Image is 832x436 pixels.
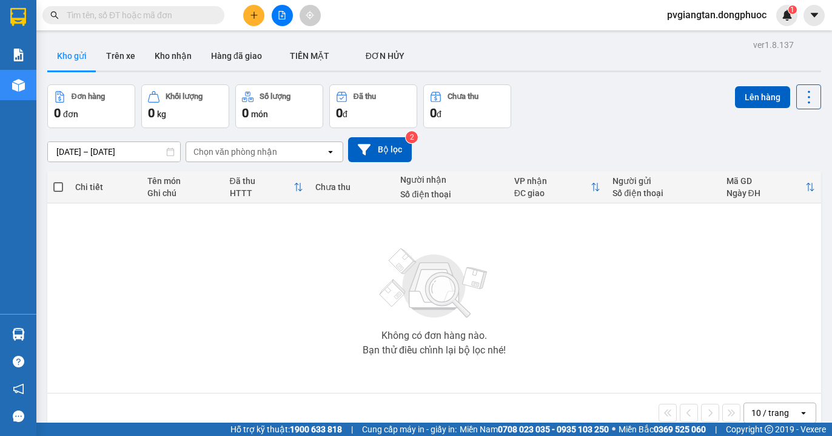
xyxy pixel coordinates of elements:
[272,5,293,26] button: file-add
[329,84,417,128] button: Đã thu0đ
[366,51,404,61] span: ĐƠN HỦY
[147,188,217,198] div: Ghi chú
[336,106,343,120] span: 0
[47,41,96,70] button: Kho gửi
[148,106,155,120] span: 0
[790,5,794,14] span: 1
[67,9,210,22] input: Tìm tên, số ĐT hoặc mã đơn
[354,92,376,101] div: Đã thu
[514,188,591,198] div: ĐC giao
[12,79,25,92] img: warehouse-icon
[753,38,794,52] div: ver 1.8.137
[235,84,323,128] button: Số lượng0món
[657,7,776,22] span: pvgiangtan.dongphuoc
[612,188,714,198] div: Số điện thoại
[48,142,180,162] input: Select a date range.
[782,10,793,21] img: icon-new-feature
[315,182,389,192] div: Chưa thu
[96,41,145,70] button: Trên xe
[260,92,290,101] div: Số lượng
[290,51,329,61] span: TIỀN MẶT
[13,356,24,367] span: question-circle
[726,176,805,186] div: Mã GD
[720,171,821,203] th: Toggle SortBy
[381,331,487,341] div: Không có đơn hàng nào.
[430,106,437,120] span: 0
[242,106,249,120] span: 0
[12,49,25,61] img: solution-icon
[250,11,258,19] span: plus
[47,84,135,128] button: Đơn hàng0đơn
[803,5,825,26] button: caret-down
[224,171,309,203] th: Toggle SortBy
[230,188,294,198] div: HTTT
[72,92,105,101] div: Đơn hàng
[363,346,506,355] div: Bạn thử điều chỉnh lại bộ lọc nhé!
[612,427,616,432] span: ⚪️
[306,11,314,19] span: aim
[809,10,820,21] span: caret-down
[351,423,353,436] span: |
[343,109,347,119] span: đ
[193,146,277,158] div: Chọn văn phòng nhận
[374,241,495,326] img: svg+xml;base64,PHN2ZyBjbGFzcz0ibGlzdC1wbHVnX19zdmciIHhtbG5zPSJodHRwOi8vd3d3LnczLm9yZy8yMDAwL3N2Zy...
[166,92,203,101] div: Khối lượng
[362,423,457,436] span: Cung cấp máy in - giấy in:
[230,176,294,186] div: Đã thu
[400,189,502,199] div: Số điện thoại
[290,424,342,434] strong: 1900 633 818
[498,424,609,434] strong: 0708 023 035 - 0935 103 250
[230,423,342,436] span: Hỗ trợ kỹ thuật:
[251,109,268,119] span: món
[423,84,511,128] button: Chưa thu0đ
[348,137,412,162] button: Bộ lọc
[799,408,808,418] svg: open
[326,147,335,157] svg: open
[147,176,217,186] div: Tên món
[508,171,606,203] th: Toggle SortBy
[54,106,61,120] span: 0
[141,84,229,128] button: Khối lượng0kg
[145,41,201,70] button: Kho nhận
[765,425,773,434] span: copyright
[278,11,286,19] span: file-add
[726,188,805,198] div: Ngày ĐH
[50,11,59,19] span: search
[514,176,591,186] div: VP nhận
[715,423,717,436] span: |
[788,5,797,14] sup: 1
[612,176,714,186] div: Người gửi
[751,407,789,419] div: 10 / trang
[10,8,26,26] img: logo-vxr
[735,86,790,108] button: Lên hàng
[243,5,264,26] button: plus
[437,109,441,119] span: đ
[406,131,418,143] sup: 2
[13,410,24,422] span: message
[13,383,24,395] span: notification
[654,424,706,434] strong: 0369 525 060
[619,423,706,436] span: Miền Bắc
[75,182,135,192] div: Chi tiết
[448,92,478,101] div: Chưa thu
[12,328,25,341] img: warehouse-icon
[300,5,321,26] button: aim
[63,109,78,119] span: đơn
[157,109,166,119] span: kg
[201,41,272,70] button: Hàng đã giao
[460,423,609,436] span: Miền Nam
[400,175,502,185] div: Người nhận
